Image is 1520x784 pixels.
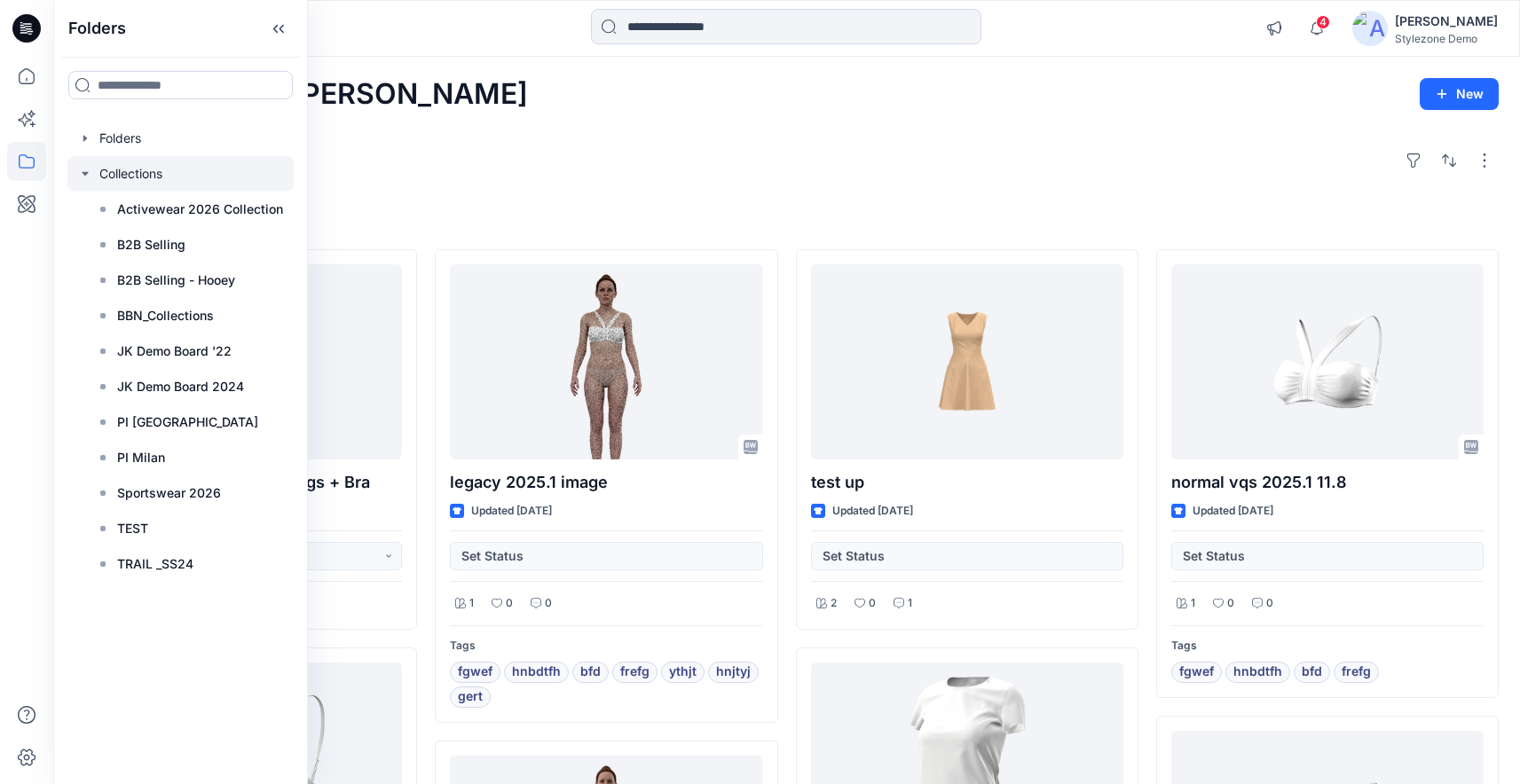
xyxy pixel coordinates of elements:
h4: Styles [75,210,1499,231]
p: 0 [506,594,513,613]
p: JK Demo Board 2024 [117,376,244,397]
p: 1 [469,594,474,613]
p: 2 [831,594,837,613]
p: test up [811,470,1123,495]
span: fgwef [1179,662,1214,683]
p: Updated [DATE] [832,502,913,521]
a: test up [811,264,1123,459]
p: 0 [1266,594,1273,613]
span: frefg [620,662,650,683]
p: BBN_Collections [117,305,214,326]
span: fgwef [458,662,492,683]
p: 1 [1191,594,1195,613]
p: Tags [450,637,762,655]
p: 1 [908,594,912,613]
p: Updated [DATE] [1193,502,1273,521]
span: 4 [1316,15,1330,29]
p: B2B Selling [117,234,185,255]
p: JK Demo Board '22 [117,341,232,362]
a: legacy 2025.1 image [450,264,762,459]
span: hnbdtfh [512,662,561,683]
span: bfd [580,662,601,683]
button: New [1420,78,1499,110]
div: Stylezone Demo [1395,32,1498,45]
p: Activewear 2026 Collection [117,199,283,220]
div: [PERSON_NAME] [1395,11,1498,32]
p: Sportswear 2026 [117,482,221,504]
p: Updated [DATE] [471,502,552,521]
img: avatar [1352,11,1388,46]
span: hnjtyj [716,662,751,683]
p: TRAIL _SS24 [117,553,193,575]
span: frefg [1342,662,1371,683]
p: 0 [545,594,552,613]
span: ythjt [669,662,697,683]
p: 0 [869,594,876,613]
p: B2B Selling - Hooey [117,270,235,291]
p: PI Milan [117,447,165,468]
p: PI [GEOGRAPHIC_DATA] [117,412,258,433]
span: hnbdtfh [1233,662,1282,683]
p: Tags [1171,637,1484,655]
span: bfd [1302,662,1322,683]
p: normal vqs 2025.1 11.8 [1171,470,1484,495]
p: legacy 2025.1 image [450,470,762,495]
span: gert [458,686,483,708]
a: normal vqs 2025.1 11.8 [1171,264,1484,459]
p: 0 [1227,594,1234,613]
p: TEST [117,518,148,539]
